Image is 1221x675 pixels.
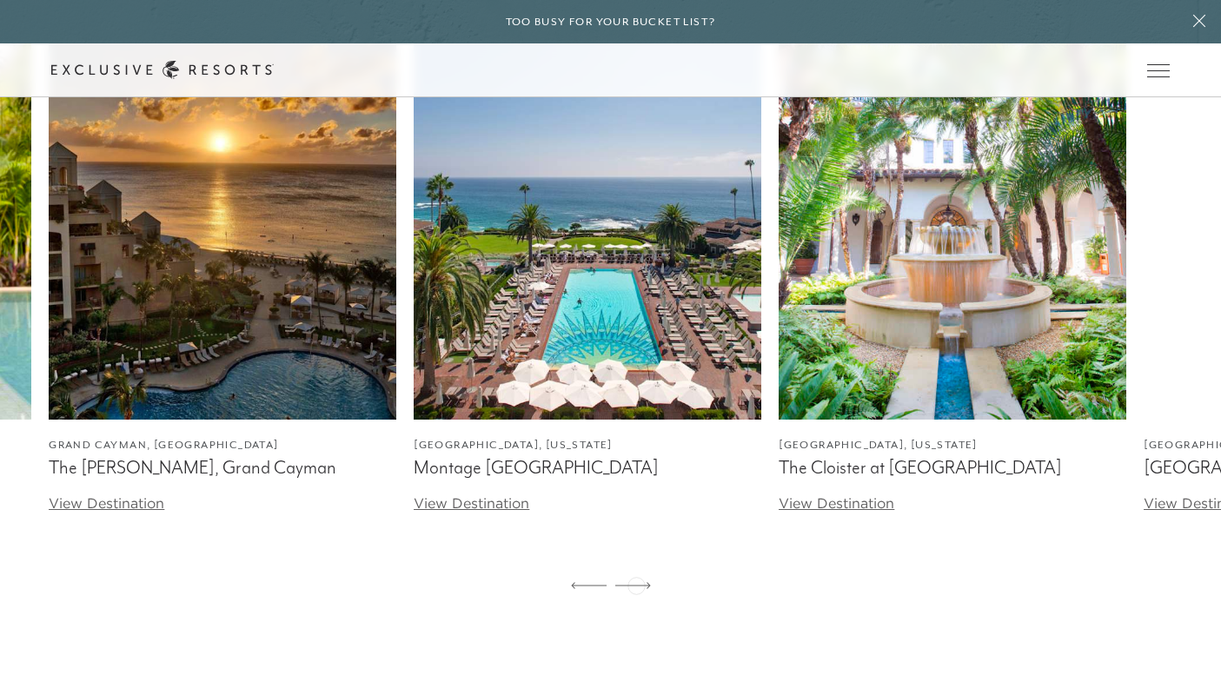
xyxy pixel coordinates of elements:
[49,437,396,453] figcaption: Grand Cayman, [GEOGRAPHIC_DATA]
[779,457,1126,479] figcaption: The Cloister at [GEOGRAPHIC_DATA]
[779,494,894,512] a: View Destination
[414,457,761,479] figcaption: Montage [GEOGRAPHIC_DATA]
[1147,64,1170,76] button: Open navigation
[414,437,761,453] figcaption: [GEOGRAPHIC_DATA], [US_STATE]
[1141,595,1221,675] iframe: Qualified Messenger
[414,494,529,512] a: View Destination
[506,14,716,30] h6: Too busy for your bucket list?
[49,457,396,479] figcaption: The [PERSON_NAME], Grand Cayman
[49,494,164,512] a: View Destination
[779,437,1126,453] figcaption: [GEOGRAPHIC_DATA], [US_STATE]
